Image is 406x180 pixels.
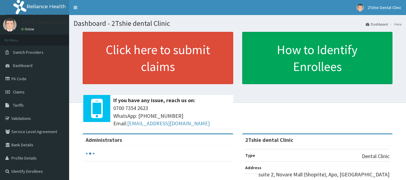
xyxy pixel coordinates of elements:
img: User Image [3,18,17,32]
a: How to Identify Enrollees [242,32,393,84]
p: 2Tshie Dental Clinic [21,20,67,25]
span: Tariffs [13,102,24,108]
a: Dashboard [366,22,388,27]
span: 2Tshie Dental Clinic [368,5,401,10]
span: Claims [13,89,25,95]
span: Dashboard [13,63,32,68]
p: Dental Clinic [362,152,389,160]
p: suite 2, Novare Mall (Shoprite), Apo, [GEOGRAPHIC_DATA] [258,171,389,178]
a: Online [21,27,35,31]
b: Type [245,153,255,158]
span: Switch Providers [13,50,44,55]
b: Address [245,165,261,170]
a: [EMAIL_ADDRESS][DOMAIN_NAME] [127,120,210,127]
b: Administrators [86,136,122,143]
b: If you have any issue, reach us on: [113,97,195,104]
h1: Dashboard - 2Tshie dental Clinic [74,20,401,27]
svg: audio-loading [86,149,95,158]
a: Click here to submit claims [83,32,233,84]
img: User Image [356,4,364,11]
li: Here [389,22,401,27]
strong: 2Tshie dental Clinic [245,136,293,143]
span: 0700 7354 2623 WhatsApp: [PHONE_NUMBER] Email: [113,104,230,127]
